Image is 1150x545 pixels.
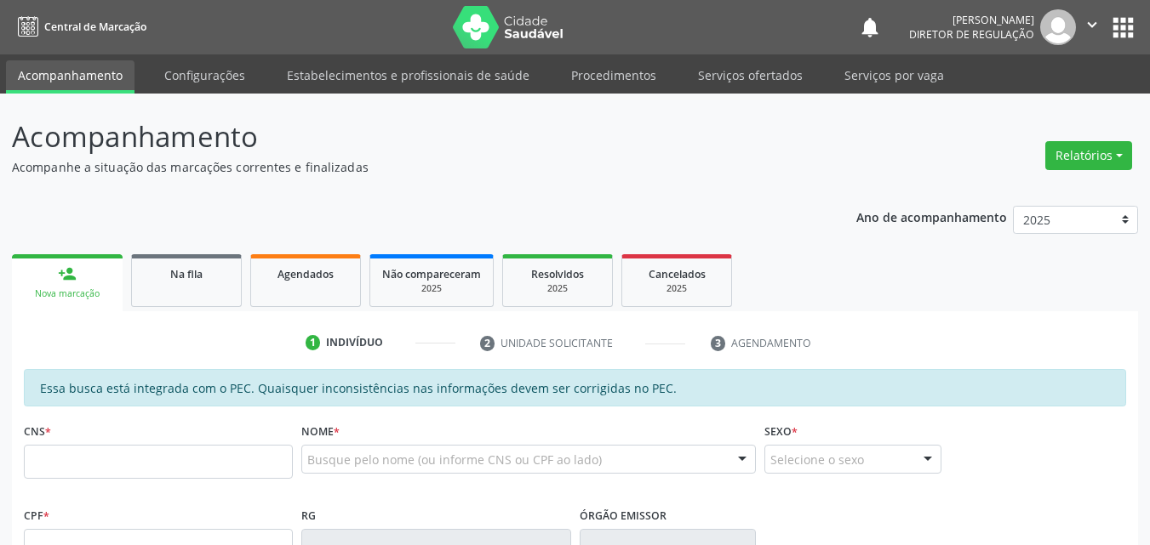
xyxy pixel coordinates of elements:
[1076,9,1108,45] button: 
[1040,9,1076,45] img: img
[152,60,257,90] a: Configurações
[1108,13,1138,43] button: apps
[58,264,77,283] div: person_add
[764,418,798,445] label: Sexo
[382,282,481,295] div: 2025
[12,116,800,158] p: Acompanhamento
[686,60,815,90] a: Serviços ofertados
[1083,15,1101,34] i: 
[832,60,956,90] a: Serviços por vaga
[12,158,800,176] p: Acompanhe a situação das marcações correntes e finalizadas
[326,335,383,350] div: Indivíduo
[306,335,321,350] div: 1
[301,502,316,529] label: RG
[649,267,706,281] span: Cancelados
[909,27,1034,42] span: Diretor de regulação
[301,418,340,445] label: Nome
[44,20,146,34] span: Central de Marcação
[382,267,481,281] span: Não compareceram
[1045,141,1132,170] button: Relatórios
[856,206,1007,227] p: Ano de acompanhamento
[170,267,203,281] span: Na fila
[531,267,584,281] span: Resolvidos
[12,13,146,41] a: Central de Marcação
[909,13,1034,27] div: [PERSON_NAME]
[24,369,1126,406] div: Essa busca está integrada com o PEC. Quaisquer inconsistências nas informações devem ser corrigid...
[277,267,334,281] span: Agendados
[770,451,864,468] span: Selecione o sexo
[24,287,111,300] div: Nova marcação
[858,15,882,39] button: notifications
[275,60,541,90] a: Estabelecimentos e profissionais de saúde
[515,282,600,295] div: 2025
[24,418,51,445] label: CNS
[307,451,602,468] span: Busque pelo nome (ou informe CNS ou CPF ao lado)
[6,60,134,94] a: Acompanhamento
[580,502,667,529] label: Órgão emissor
[559,60,668,90] a: Procedimentos
[634,282,719,295] div: 2025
